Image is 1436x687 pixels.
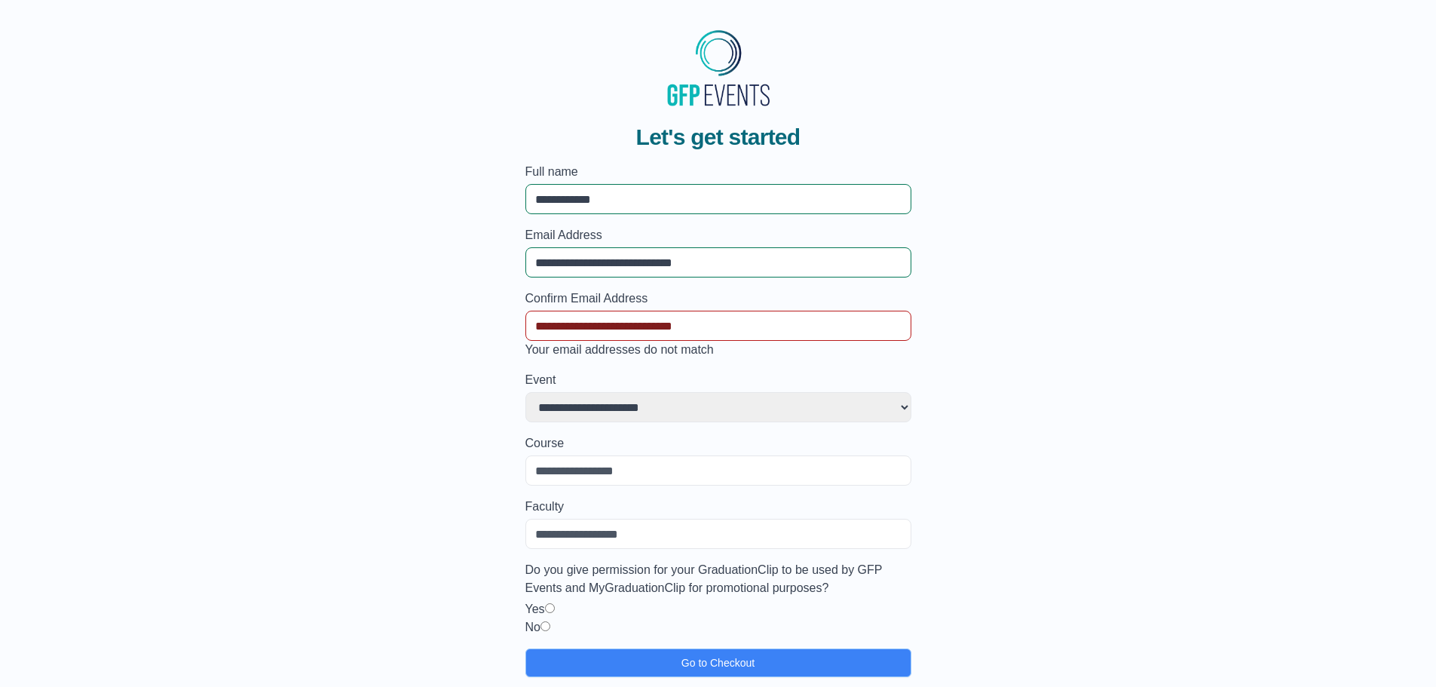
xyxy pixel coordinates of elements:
label: Full name [525,163,911,181]
label: Email Address [525,226,911,244]
label: Event [525,371,911,389]
img: MyGraduationClip [662,24,775,112]
span: Let's get started [636,124,801,151]
label: Confirm Email Address [525,290,911,308]
label: Yes [525,603,545,615]
span: Your email addresses do not match [525,343,714,356]
label: Faculty [525,498,911,516]
label: Do you give permission for your GraduationClip to be used by GFP Events and MyGraduationClip for ... [525,561,911,597]
label: No [525,621,540,633]
button: Go to Checkout [525,649,911,677]
label: Course [525,434,911,452]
